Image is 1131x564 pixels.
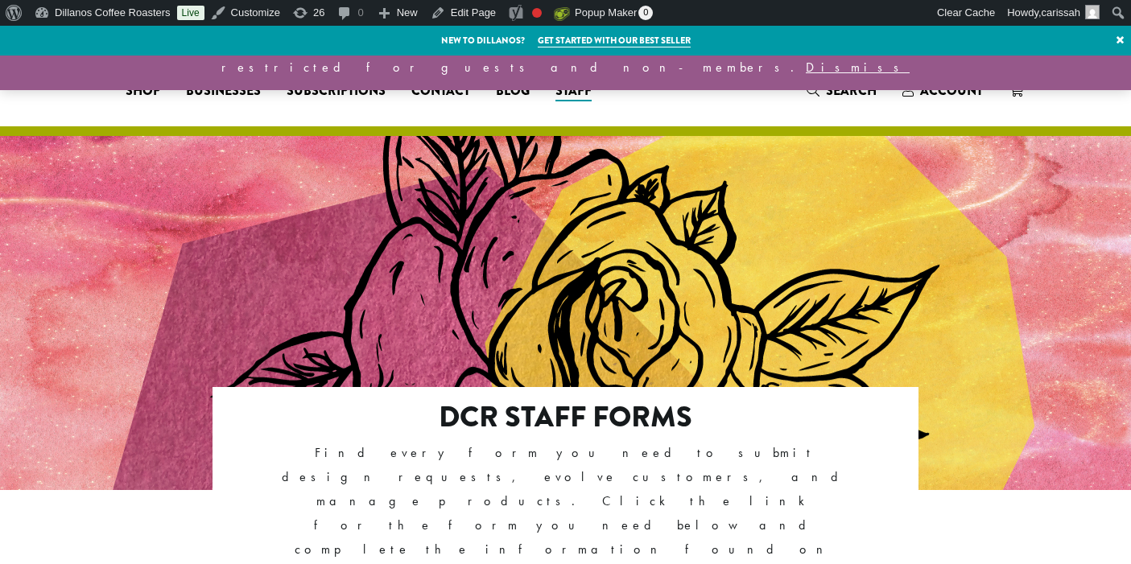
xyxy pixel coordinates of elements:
[538,34,691,47] a: Get started with our best seller
[806,59,910,76] a: Dismiss
[1042,6,1080,19] span: carissah
[496,81,530,101] span: Blog
[543,78,605,104] a: Staff
[113,78,173,104] a: Shop
[920,81,983,100] span: Account
[794,77,890,104] a: Search
[638,6,653,20] span: 0
[826,81,877,100] span: Search
[411,81,470,101] span: Contact
[1109,26,1131,55] a: ×
[282,400,849,434] h2: DCR Staff Forms
[186,81,261,101] span: Businesses
[177,6,204,20] a: Live
[287,81,386,101] span: Subscriptions
[126,81,160,101] span: Shop
[532,8,542,18] div: Focus keyphrase not set
[555,81,592,101] span: Staff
